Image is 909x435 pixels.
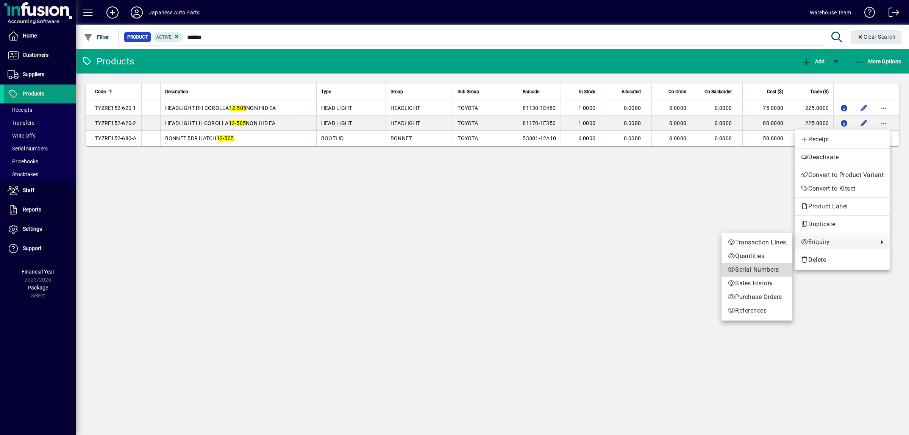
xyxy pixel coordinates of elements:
span: Product Label [801,203,852,210]
span: Quantities [728,252,786,261]
span: Serial Numbers [728,265,786,274]
span: Duplicate [801,220,884,229]
span: References [728,306,786,315]
span: Deactivate [801,153,884,162]
span: Sales History [728,279,786,288]
button: Deactivate product [795,150,890,164]
span: Receipt [801,135,884,144]
span: Transaction Lines [728,238,786,247]
span: Enquiry [801,238,875,247]
span: Delete [801,255,884,264]
span: Convert to Kitset [801,184,884,193]
span: Purchase Orders [728,293,786,302]
span: Convert to Product Variant [801,171,884,180]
